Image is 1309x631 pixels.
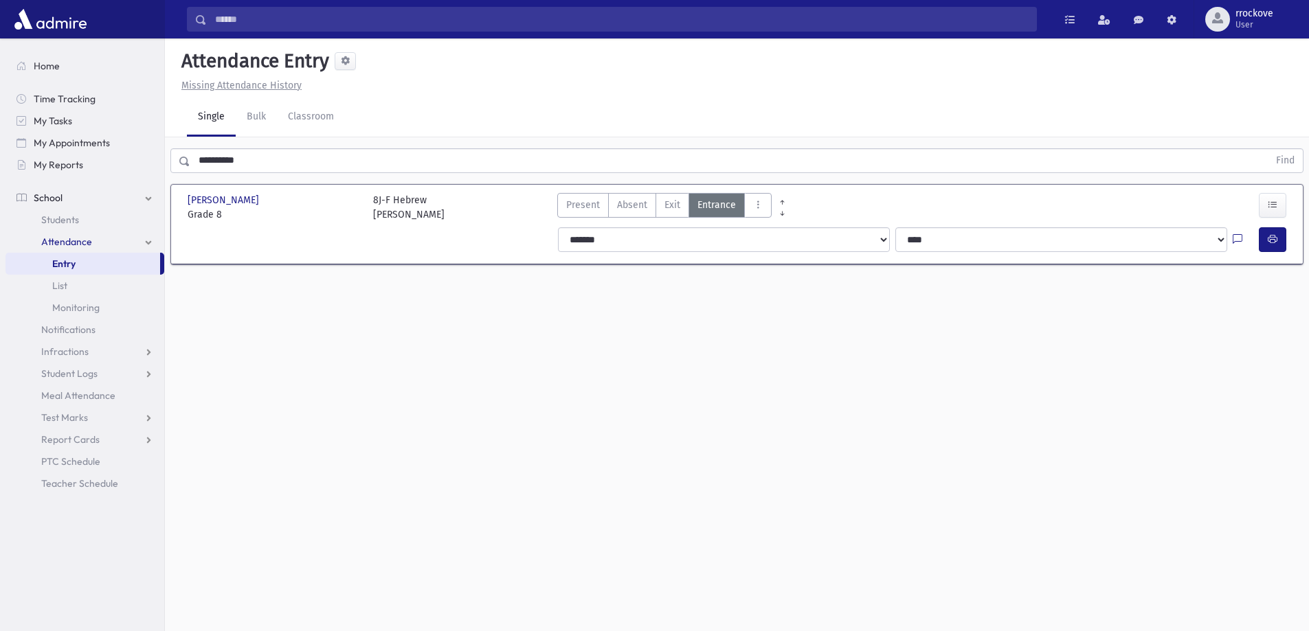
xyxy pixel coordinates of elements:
span: rrockove [1235,8,1273,19]
button: Find [1268,149,1303,172]
a: School [5,187,164,209]
a: Notifications [5,319,164,341]
a: Teacher Schedule [5,472,164,494]
span: Meal Attendance [41,389,115,402]
a: Student Logs [5,363,164,385]
span: User [1235,19,1273,30]
a: Entry [5,253,160,275]
span: Student Logs [41,367,98,380]
span: Attendance [41,236,92,248]
span: [PERSON_NAME] [188,193,262,207]
a: Single [187,98,236,137]
span: Present [566,198,600,212]
a: Classroom [277,98,345,137]
div: 8J-F Hebrew [PERSON_NAME] [373,193,445,222]
span: Teacher Schedule [41,477,118,490]
span: Monitoring [52,301,100,314]
span: My Tasks [34,115,72,127]
span: Students [41,214,79,226]
a: Bulk [236,98,277,137]
span: Exit [664,198,680,212]
span: School [34,192,63,204]
div: AttTypes [557,193,772,222]
a: My Tasks [5,110,164,132]
span: Entrance [697,198,736,212]
span: Notifications [41,323,96,336]
a: Time Tracking [5,88,164,110]
a: Infractions [5,341,164,363]
a: Monitoring [5,297,164,319]
span: My Reports [34,159,83,171]
span: Grade 8 [188,207,359,222]
a: My Reports [5,154,164,176]
a: Missing Attendance History [176,80,302,91]
span: My Appointments [34,137,110,149]
h5: Attendance Entry [176,49,329,73]
a: My Appointments [5,132,164,154]
span: Entry [52,257,76,270]
span: List [52,279,67,292]
u: Missing Attendance History [181,80,302,91]
a: Meal Attendance [5,385,164,406]
img: AdmirePro [11,5,90,33]
input: Search [207,7,1036,32]
a: PTC Schedule [5,450,164,472]
a: List [5,275,164,297]
a: Report Cards [5,428,164,450]
a: Students [5,209,164,231]
span: Test Marks [41,411,88,424]
a: Attendance [5,231,164,253]
span: Infractions [41,345,89,358]
span: Report Cards [41,433,100,446]
span: Time Tracking [34,93,96,105]
span: Absent [617,198,647,212]
span: PTC Schedule [41,455,100,468]
span: Home [34,60,60,72]
a: Home [5,55,164,77]
a: Test Marks [5,406,164,428]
